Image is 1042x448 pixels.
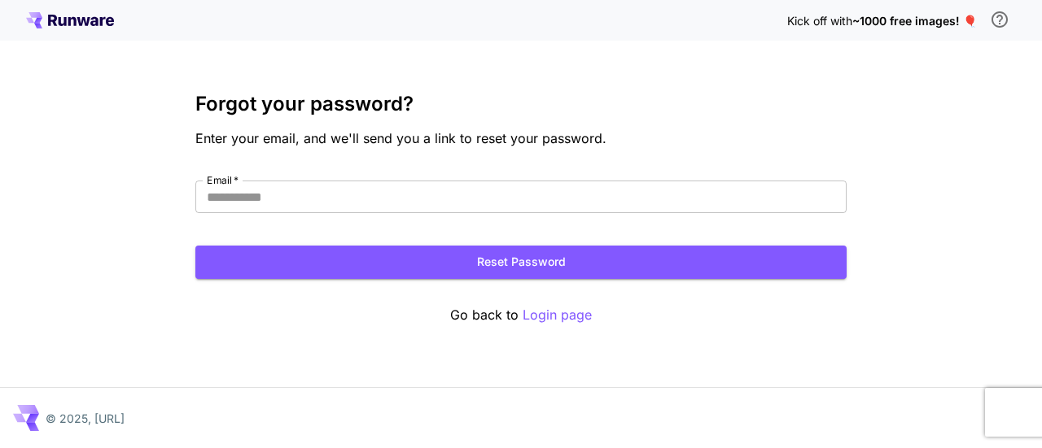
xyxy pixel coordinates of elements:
[523,305,592,325] button: Login page
[195,246,847,279] button: Reset Password
[207,173,239,187] label: Email
[195,128,847,148] p: Enter your email, and we'll send you a link to reset your password.
[195,93,847,115] h3: Forgot your password?
[195,305,847,325] p: Go back to
[46,410,125,427] p: © 2025, [URL]
[787,14,852,28] span: Kick off with
[852,14,977,28] span: ~1000 free images! 🎈
[983,3,1016,36] button: In order to qualify for free credit, you need to sign up with a business email address and click ...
